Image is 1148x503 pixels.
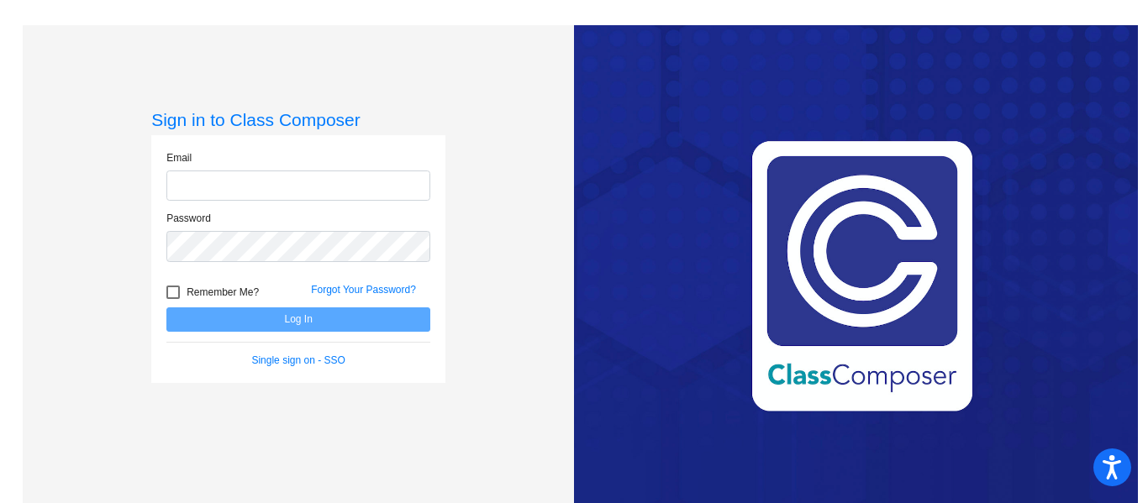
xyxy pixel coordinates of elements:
span: Remember Me? [187,282,259,302]
h3: Sign in to Class Composer [151,109,445,130]
label: Password [166,211,211,226]
button: Log In [166,307,430,332]
a: Forgot Your Password? [311,284,416,296]
label: Email [166,150,192,165]
a: Single sign on - SSO [251,354,345,366]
